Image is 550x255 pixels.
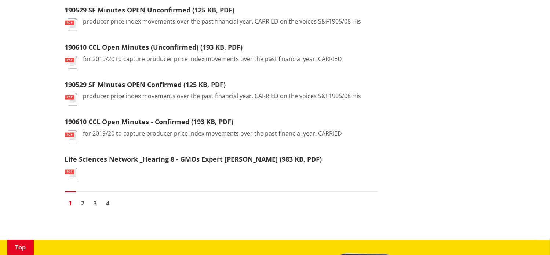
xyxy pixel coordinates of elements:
[83,17,361,26] p: producer price index movements over the past financial year. CARRIED on the voices S&F1905/08 His
[77,198,88,209] a: Go to page 2
[65,93,77,106] img: document-pdf.svg
[83,129,342,138] p: for 2019/20 to capture producer price index movements over the past financial year. CARRIED
[65,191,378,211] nav: Pagination
[65,43,243,51] a: 190610 CCL Open Minutes (Unconfirmed) (193 KB, PDF)
[65,130,77,143] img: document-pdf.svg
[65,168,77,180] img: document-pdf.svg
[65,6,235,14] a: 190529 SF Minutes OPEN Unconfirmed (125 KB, PDF)
[65,155,322,164] a: Life Sciences Network _Hearing 8 - GMOs Expert [PERSON_NAME] (983 KB, PDF)
[516,224,543,251] iframe: Messenger Launcher
[65,80,226,89] a: 190529 SF Minutes OPEN Confirmed (125 KB, PDF)
[83,54,342,63] p: for 2019/20 to capture producer price index movements over the past financial year. CARRIED
[65,56,77,69] img: document-pdf.svg
[65,117,234,126] a: 190610 CCL Open Minutes - Confirmed (193 KB, PDF)
[90,198,101,209] a: Go to page 3
[102,198,113,209] a: Go to page 4
[7,240,34,255] a: Top
[83,91,361,100] p: producer price index movements over the past financial year. CARRIED on the voices S&F1905/08 His
[65,198,76,209] a: Page 1
[65,18,77,31] img: document-pdf.svg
